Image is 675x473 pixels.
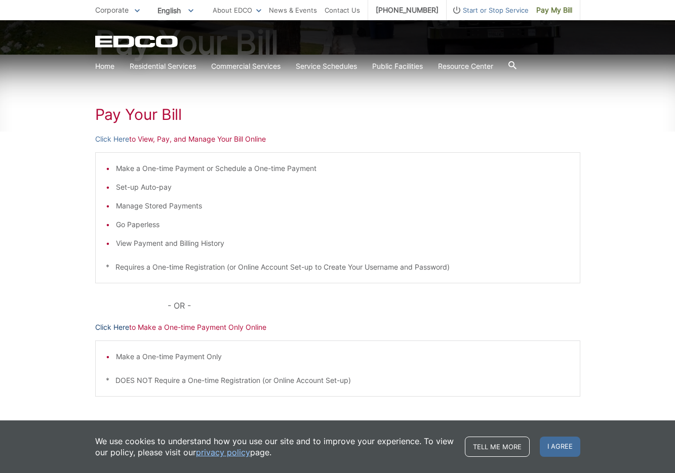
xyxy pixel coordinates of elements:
p: to Make a One-time Payment Only Online [95,322,580,333]
a: Click Here [95,134,129,145]
a: Tell me more [465,437,530,457]
li: Go Paperless [116,219,570,230]
a: Click Here [95,322,129,333]
li: Make a One-time Payment or Schedule a One-time Payment [116,163,570,174]
a: News & Events [269,5,317,16]
span: Corporate [95,6,129,14]
p: to View, Pay, and Manage Your Bill Online [95,134,580,145]
a: Residential Services [130,61,196,72]
li: Set-up Auto-pay [116,182,570,193]
a: Home [95,61,114,72]
p: We use cookies to understand how you use our site and to improve your experience. To view our pol... [95,436,455,458]
li: View Payment and Billing History [116,238,570,249]
p: * DOES NOT Require a One-time Registration (or Online Account Set-up) [106,375,570,386]
a: Commercial Services [211,61,281,72]
h1: Pay Your Bill [95,105,580,123]
a: Contact Us [325,5,360,16]
a: EDCD logo. Return to the homepage. [95,35,179,48]
a: Service Schedules [296,61,357,72]
li: Make a One-time Payment Only [116,351,570,362]
span: I agree [540,437,580,457]
a: About EDCO [213,5,261,16]
span: Pay My Bill [536,5,572,16]
li: Manage Stored Payments [116,200,570,211]
p: * Requires a One-time Registration (or Online Account Set-up to Create Your Username and Password) [106,262,570,273]
span: English [150,2,201,19]
p: - OR - [168,298,580,313]
a: privacy policy [196,447,250,458]
a: Resource Center [438,61,493,72]
a: Public Facilities [372,61,423,72]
